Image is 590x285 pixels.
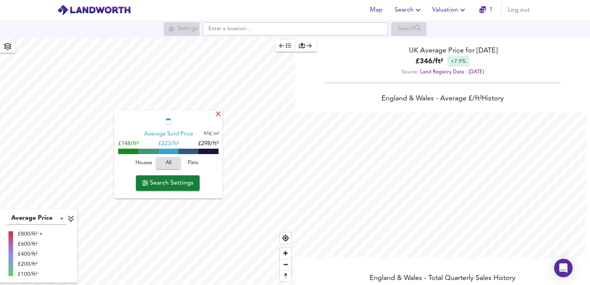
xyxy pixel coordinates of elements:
[215,111,222,119] div: X
[295,46,590,56] div: UK Average Price for [DATE]
[508,5,530,15] span: Log out
[420,70,484,75] a: Land Registry Data - [DATE]
[280,248,291,259] button: Zoom in
[392,2,426,18] button: Search
[136,175,200,191] button: Search Settings
[142,178,193,188] span: Search Settings
[181,157,205,169] button: Flats
[18,230,42,238] div: £800/ft² +
[203,22,388,36] input: Enter a location...
[204,132,208,136] span: ft²
[364,2,388,18] button: Map
[144,131,193,138] div: Average Sold Price
[505,2,533,18] button: Log out
[118,141,139,147] span: £148/ft²
[473,2,498,18] button: 1
[554,259,573,277] div: Open Intercom Messenger
[18,270,42,278] div: £100/ft²
[7,212,66,225] div: Average Price
[57,4,131,16] img: logo
[133,159,154,168] span: Houses
[131,157,156,169] button: Houses
[432,5,467,15] span: Valuation
[280,232,291,244] button: Find my location
[479,5,493,15] a: 1
[160,159,177,168] span: All
[395,5,423,15] span: Search
[198,141,219,147] span: £298/ft²
[214,132,219,136] span: m²
[18,240,42,248] div: £600/ft²
[447,56,470,67] div: +7.9%
[156,157,181,169] button: All
[367,5,385,15] span: Map
[295,273,590,284] div: England & Wales - Total Quarterly Sales History
[295,94,590,105] div: England & Wales - Average £/ ft² History
[18,250,42,258] div: £400/ft²
[164,22,200,36] div: Search for a location first or explore the map
[415,56,443,67] b: £ 346 / ft²
[295,67,590,77] div: Source:
[391,22,426,36] div: Search for a location first or explore the map
[280,270,291,281] button: Reset bearing to north
[183,159,203,168] span: Flats
[429,2,470,18] button: Valuation
[158,141,179,147] span: £ 223/ft²
[18,260,42,268] div: £200/ft²
[280,259,291,270] button: Zoom out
